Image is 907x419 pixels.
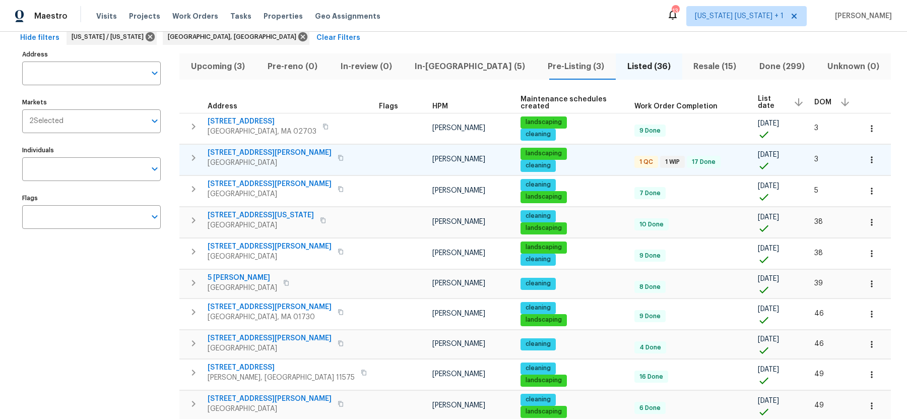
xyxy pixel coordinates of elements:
[312,29,364,47] button: Clear Filters
[208,283,277,293] span: [GEOGRAPHIC_DATA]
[758,151,779,158] span: [DATE]
[148,114,162,128] button: Open
[522,407,566,416] span: landscaping
[695,11,784,21] span: [US_STATE] [US_STATE] + 1
[432,280,485,287] span: [PERSON_NAME]
[16,29,63,47] button: Hide filters
[543,59,610,74] span: Pre-Listing (3)
[29,117,63,126] span: 2 Selected
[672,6,679,16] div: 13
[635,373,667,381] span: 16 Done
[22,147,161,153] label: Individuals
[661,158,684,166] span: 1 WIP
[522,255,555,264] span: cleaning
[522,193,566,201] span: landscaping
[72,32,148,42] span: [US_STATE] / [US_STATE]
[208,116,316,127] span: [STREET_ADDRESS]
[814,340,824,347] span: 46
[185,59,250,74] span: Upcoming (3)
[432,250,485,257] span: [PERSON_NAME]
[208,127,316,137] span: [GEOGRAPHIC_DATA], MA 02703
[432,156,485,163] span: [PERSON_NAME]
[432,402,485,409] span: [PERSON_NAME]
[208,103,237,110] span: Address
[316,32,360,44] span: Clear Filters
[522,304,555,312] span: cleaning
[522,161,555,170] span: cleaning
[379,103,398,110] span: Flags
[432,218,485,225] span: [PERSON_NAME]
[208,312,332,322] span: [GEOGRAPHIC_DATA], MA 01730
[409,59,530,74] span: In-[GEOGRAPHIC_DATA] (5)
[688,158,720,166] span: 17 Done
[432,310,485,317] span: [PERSON_NAME]
[67,29,157,45] div: [US_STATE] / [US_STATE]
[758,183,779,190] span: [DATE]
[432,125,485,132] span: [PERSON_NAME]
[635,158,657,166] span: 1 QC
[521,96,617,110] span: Maintenance schedules created
[635,189,665,198] span: 7 Done
[814,371,824,378] span: 49
[814,310,824,317] span: 46
[208,148,332,158] span: [STREET_ADDRESS][PERSON_NAME]
[635,312,665,321] span: 9 Done
[758,397,779,404] span: [DATE]
[758,275,779,282] span: [DATE]
[148,162,162,176] button: Open
[208,273,277,283] span: 5 [PERSON_NAME]
[831,11,892,21] span: [PERSON_NAME]
[208,333,332,343] span: [STREET_ADDRESS][PERSON_NAME]
[148,66,162,80] button: Open
[758,306,779,313] span: [DATE]
[814,250,823,257] span: 38
[522,212,555,220] span: cleaning
[814,187,818,194] span: 5
[814,125,818,132] span: 3
[522,243,566,252] span: landscaping
[635,343,665,352] span: 4 Done
[634,103,718,110] span: Work Order Completion
[315,11,380,21] span: Geo Assignments
[432,340,485,347] span: [PERSON_NAME]
[432,187,485,194] span: [PERSON_NAME]
[96,11,117,21] span: Visits
[522,130,555,139] span: cleaning
[635,252,665,260] span: 9 Done
[172,11,218,21] span: Work Orders
[208,252,332,262] span: [GEOGRAPHIC_DATA]
[129,11,160,21] span: Projects
[22,51,161,57] label: Address
[432,103,448,110] span: HPM
[522,181,555,189] span: cleaning
[22,195,161,201] label: Flags
[522,279,555,288] span: cleaning
[822,59,885,74] span: Unknown (0)
[635,283,665,291] span: 8 Done
[208,242,332,252] span: [STREET_ADDRESS][PERSON_NAME]
[208,210,314,220] span: [STREET_ADDRESS][US_STATE]
[635,404,665,412] span: 6 Done
[262,59,322,74] span: Pre-reno (0)
[208,373,355,383] span: [PERSON_NAME], [GEOGRAPHIC_DATA] 11575
[208,363,355,373] span: [STREET_ADDRESS]
[522,316,566,324] span: landscaping
[522,118,566,127] span: landscaping
[522,376,566,385] span: landscaping
[148,210,162,224] button: Open
[208,220,314,230] span: [GEOGRAPHIC_DATA]
[758,245,779,252] span: [DATE]
[22,99,161,105] label: Markets
[34,11,68,21] span: Maestro
[758,366,779,373] span: [DATE]
[208,404,332,414] span: [GEOGRAPHIC_DATA]
[168,32,300,42] span: [GEOGRAPHIC_DATA], [GEOGRAPHIC_DATA]
[230,13,251,20] span: Tasks
[163,29,309,45] div: [GEOGRAPHIC_DATA], [GEOGRAPHIC_DATA]
[758,336,779,343] span: [DATE]
[522,149,566,158] span: landscaping
[20,32,59,44] span: Hide filters
[335,59,397,74] span: In-review (0)
[522,224,566,232] span: landscaping
[635,220,668,229] span: 10 Done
